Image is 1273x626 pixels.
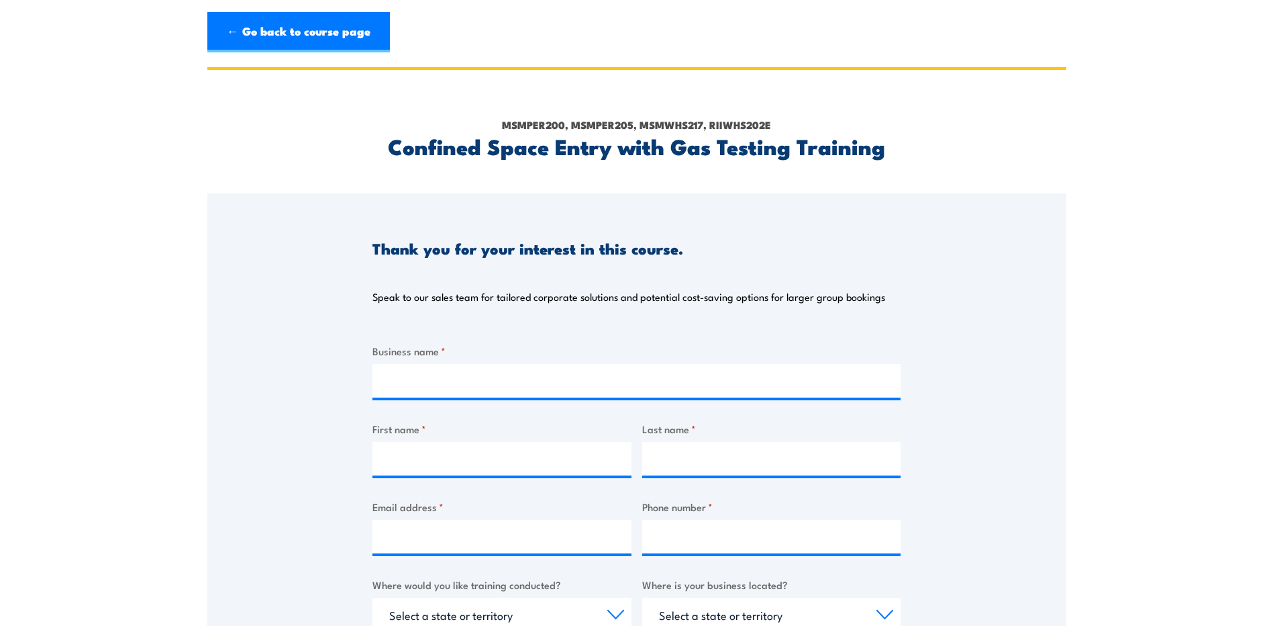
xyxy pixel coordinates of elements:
[372,240,683,256] h3: Thank you for your interest in this course.
[372,421,631,437] label: First name
[372,290,885,304] p: Speak to our sales team for tailored corporate solutions and potential cost-saving options for la...
[372,136,901,155] h2: Confined Space Entry with Gas Testing Training
[642,577,901,592] label: Where is your business located?
[207,12,390,52] a: ← Go back to course page
[372,343,901,359] label: Business name
[372,499,631,515] label: Email address
[372,118,901,132] p: MSMPER200, MSMPER205, MSMWHS217, RIIWHS202E
[642,499,901,515] label: Phone number
[372,577,631,592] label: Where would you like training conducted?
[642,421,901,437] label: Last name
